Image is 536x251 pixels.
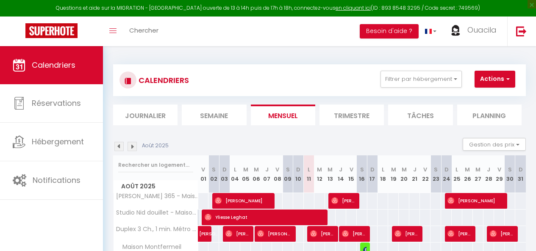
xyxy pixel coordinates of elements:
[296,165,300,174] abbr: D
[234,165,236,174] abbr: L
[265,165,269,174] abbr: J
[115,210,200,216] span: Studio Nid douillet - Maisons-[GEOGRAPHIC_DATA]
[142,142,169,150] p: Août 2025
[115,193,200,199] span: [PERSON_NAME] 365 - Maisons-Alfort
[286,165,290,174] abbr: S
[201,165,205,174] abbr: V
[129,26,158,35] span: Chercher
[240,155,251,193] th: 05
[32,60,75,70] span: Calendriers
[444,165,449,174] abbr: D
[293,155,304,193] th: 10
[136,71,189,90] h3: CALENDRIERS
[230,155,240,193] th: 04
[283,155,293,193] th: 09
[314,155,325,193] th: 12
[475,71,515,88] button: Actions
[420,155,430,193] th: 22
[388,105,453,125] li: Tâches
[342,226,366,242] span: [PERSON_NAME]
[473,155,483,193] th: 27
[494,155,505,193] th: 29
[409,155,420,193] th: 21
[380,71,462,88] button: Filtrer par hébergement
[222,165,227,174] abbr: D
[402,165,407,174] abbr: M
[475,165,480,174] abbr: M
[310,226,334,242] span: [PERSON_NAME]
[394,226,418,242] span: [PERSON_NAME]
[346,155,357,193] th: 15
[505,155,515,193] th: 30
[430,155,441,193] th: 23
[304,155,314,193] th: 11
[463,138,526,151] button: Gestion des prix
[257,226,291,242] span: [PERSON_NAME]
[455,165,458,174] abbr: L
[123,17,165,46] a: Chercher
[336,155,346,193] th: 14
[32,98,81,108] span: Réservations
[319,105,384,125] li: Trimestre
[215,193,269,209] span: [PERSON_NAME]
[251,105,315,125] li: Mensuel
[423,165,427,174] abbr: V
[317,165,322,174] abbr: M
[357,155,367,193] th: 16
[497,165,501,174] abbr: V
[391,165,396,174] abbr: M
[113,105,178,125] li: Journalier
[261,155,272,193] th: 07
[443,17,507,46] a: ... Ouacila
[115,226,200,232] span: Duplex 3 Ch., 1 min. Métro Charenton Écoles
[434,165,438,174] abbr: S
[336,4,371,11] a: en cliquant ici
[182,105,246,125] li: Semaine
[388,155,399,193] th: 19
[225,226,249,242] span: [PERSON_NAME]
[360,165,364,174] abbr: S
[251,155,261,193] th: 06
[382,165,384,174] abbr: L
[331,193,355,209] span: [PERSON_NAME]
[449,24,462,36] img: ...
[467,25,497,35] span: Ouacila
[378,155,388,193] th: 18
[25,23,78,38] img: Super Booking
[447,226,471,242] span: [PERSON_NAME]
[515,155,526,193] th: 31
[516,26,527,36] img: logout
[399,155,409,193] th: 20
[308,165,310,174] abbr: L
[205,209,320,225] span: Yliesse Leghat
[199,221,219,237] span: [PERSON_NAME]
[32,136,84,147] span: Hébergement
[243,165,248,174] abbr: M
[457,105,522,125] li: Planning
[462,155,473,193] th: 26
[114,180,198,193] span: Août 2025
[33,175,81,185] span: Notifications
[275,165,279,174] abbr: V
[118,157,193,173] input: Rechercher un logement...
[487,165,490,174] abbr: J
[328,165,333,174] abbr: M
[367,155,378,193] th: 17
[519,165,523,174] abbr: D
[325,155,336,193] th: 13
[447,193,502,209] span: [PERSON_NAME]
[272,155,283,193] th: 08
[441,155,452,193] th: 24
[360,24,419,39] button: Besoin d'aide ?
[490,226,514,242] span: [PERSON_NAME]
[198,155,209,193] th: 01
[413,165,417,174] abbr: J
[219,155,230,193] th: 03
[452,155,462,193] th: 25
[212,165,216,174] abbr: S
[195,226,206,242] a: [PERSON_NAME]
[254,165,259,174] abbr: M
[465,165,470,174] abbr: M
[208,155,219,193] th: 02
[483,155,494,193] th: 28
